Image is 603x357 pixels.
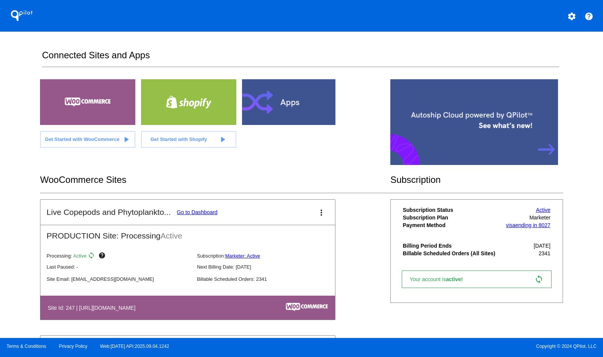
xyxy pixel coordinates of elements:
span: Your account is [410,276,471,282]
th: Billing Period Ends [403,242,502,249]
h4: Site Id: 247 | [URL][DOMAIN_NAME] [48,305,139,311]
h2: Subscription [390,174,563,185]
h2: Live Copepods and Phytoplankto... [47,208,171,217]
a: Get Started with Shopify [141,131,236,148]
p: Last Paused: - [47,264,191,270]
a: visaending in 8027 [506,222,550,228]
th: Billable Scheduled Orders (All Sites) [403,250,502,257]
mat-icon: help [98,252,107,261]
a: Go to Dashboard [177,209,218,215]
span: [DATE] [534,243,550,249]
p: Billable Scheduled Orders: 2341 [197,276,341,282]
a: Your account isactive! sync [402,271,552,288]
span: Get Started with Shopify [151,136,207,142]
mat-icon: help [584,12,593,21]
span: Marketer [529,215,550,221]
span: Get Started with WooCommerce [45,136,119,142]
mat-icon: sync [534,275,544,284]
h2: Connected Sites and Apps [42,50,559,67]
span: 2341 [539,250,550,256]
h2: PRODUCTION Site: Processing [40,225,335,240]
a: Marketer: Active [225,253,260,259]
a: Terms & Conditions [6,344,46,349]
th: Payment Method [403,222,502,229]
a: Privacy Policy [59,344,88,349]
span: active! [446,276,467,282]
span: Active [73,253,87,259]
a: Web:[DATE] API:2025.09.04.1242 [100,344,169,349]
span: Copyright © 2024 QPilot, LLC [308,344,597,349]
th: Subscription Status [403,207,502,213]
mat-icon: settings [567,12,576,21]
a: Get Started with WooCommerce [40,131,135,148]
p: Site Email: [EMAIL_ADDRESS][DOMAIN_NAME] [47,276,191,282]
h1: QPilot [6,8,37,23]
a: Active [536,207,550,213]
span: Active [160,231,182,240]
th: Subscription Plan [403,214,502,221]
mat-icon: sync [88,252,97,261]
p: Subscription: [197,253,341,259]
span: visa [506,222,515,228]
mat-icon: play_arrow [122,135,131,144]
img: c53aa0e5-ae75-48aa-9bee-956650975ee5 [286,303,328,311]
mat-icon: more_vert [317,208,326,217]
p: Next Billing Date: [DATE] [197,264,341,270]
h2: WooCommerce Sites [40,174,390,185]
p: Processing: [47,252,191,261]
mat-icon: play_arrow [218,135,227,144]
